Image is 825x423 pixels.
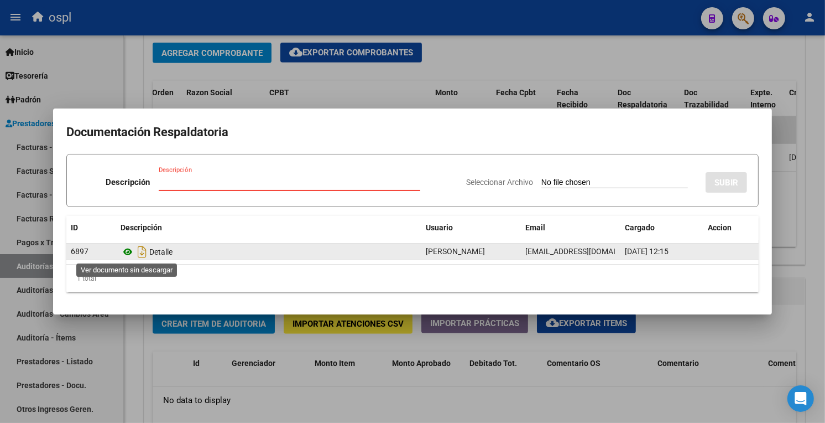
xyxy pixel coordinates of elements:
i: Descargar documento [135,243,149,261]
datatable-header-cell: Accion [703,216,759,240]
datatable-header-cell: Cargado [620,216,703,240]
span: Email [525,223,545,232]
div: Detalle [121,243,417,261]
div: 1 total [66,265,759,292]
datatable-header-cell: ID [66,216,116,240]
span: Cargado [625,223,655,232]
span: Usuario [426,223,453,232]
span: ID [71,223,78,232]
span: [PERSON_NAME] [426,247,485,256]
span: Descripción [121,223,162,232]
div: Open Intercom Messenger [787,385,814,412]
datatable-header-cell: Usuario [421,216,521,240]
span: [DATE] 12:15 [625,247,669,256]
span: SUBIR [714,178,738,188]
h2: Documentación Respaldatoria [66,122,759,143]
button: SUBIR [706,172,747,193]
span: Seleccionar Archivo [466,178,533,187]
span: [EMAIL_ADDRESS][DOMAIN_NAME] [525,247,648,256]
span: 6897 [71,247,88,256]
datatable-header-cell: Email [521,216,620,240]
p: Descripción [106,176,150,189]
datatable-header-cell: Descripción [116,216,421,240]
span: Accion [708,223,732,232]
